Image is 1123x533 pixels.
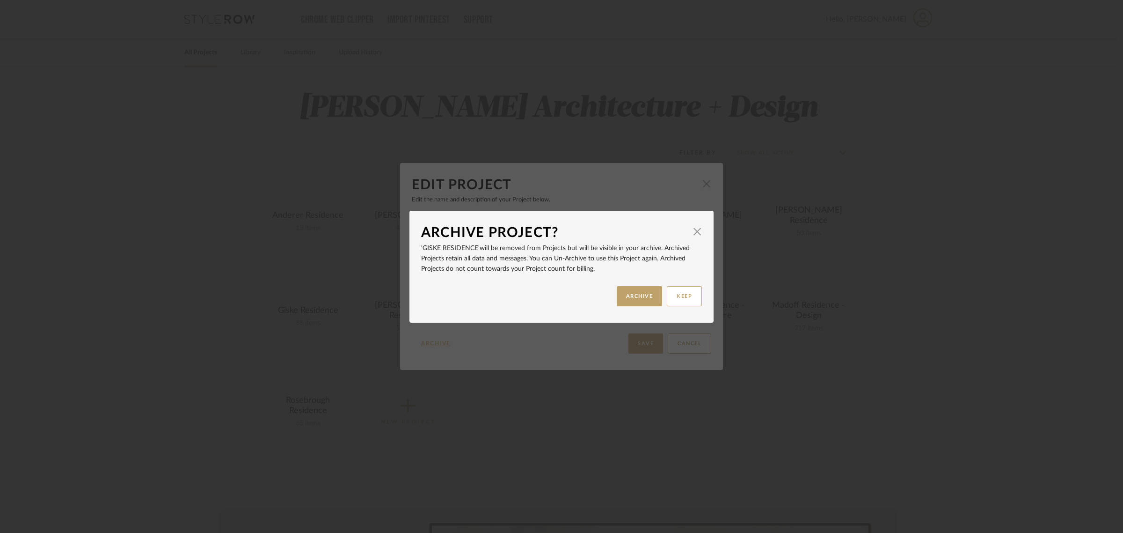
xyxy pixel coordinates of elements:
[421,222,702,243] dialog-header: Archive Project?
[421,245,480,252] span: 'Giske Residence'
[688,222,707,241] button: Close
[667,286,702,306] button: KEEP
[421,222,688,243] div: Archive Project?
[421,243,702,274] p: will be removed from Projects but will be visible in your archive. Archived Projects retain all d...
[617,286,663,306] button: ARCHIVE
